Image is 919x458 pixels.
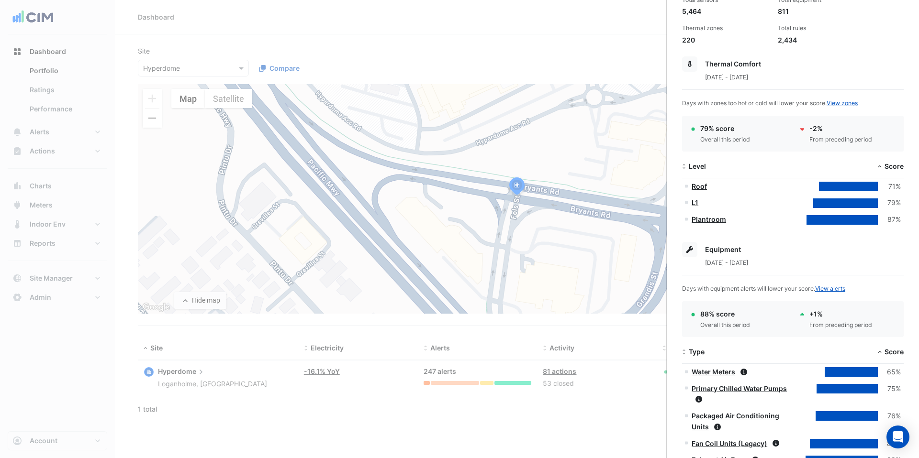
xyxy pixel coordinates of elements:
[700,321,750,329] div: Overall this period
[692,384,787,393] a: Primary Chilled Water Pumps
[878,383,901,394] div: 75%
[878,438,901,449] div: 83%
[885,348,904,356] span: Score
[878,411,901,422] div: 76%
[689,348,705,356] span: Type
[682,35,770,45] div: 220
[886,425,909,448] div: Open Intercom Messenger
[878,214,901,225] div: 87%
[809,309,872,319] div: + 1%
[705,245,741,253] span: Equipment
[700,309,750,319] div: 88% score
[700,123,750,133] div: 79% score
[700,135,750,144] div: Overall this period
[692,215,726,223] a: Plantroom
[692,439,767,447] a: Fan Coil Units (Legacy)
[809,123,872,133] div: -2%
[878,197,901,208] div: 79%
[682,24,770,33] div: Thermal zones
[692,412,779,431] a: Packaged Air Conditioning Units
[778,35,866,45] div: 2,434
[778,24,866,33] div: Total rules
[827,99,858,107] a: View zones
[878,181,901,192] div: 71%
[692,368,735,376] a: Water Meters
[809,321,872,329] div: From preceding period
[692,198,698,207] a: L1
[815,285,845,292] a: View alerts
[682,285,845,292] span: Days with equipment alerts will lower your score.
[705,74,748,81] span: [DATE] - [DATE]
[885,162,904,170] span: Score
[682,6,770,16] div: 5,464
[705,259,748,266] span: [DATE] - [DATE]
[878,367,901,378] div: 65%
[689,162,706,170] span: Level
[809,135,872,144] div: From preceding period
[705,60,761,68] span: Thermal Comfort
[692,182,707,190] a: Roof
[778,6,866,16] div: 811
[682,99,858,107] span: Days with zones too hot or cold will lower your score.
